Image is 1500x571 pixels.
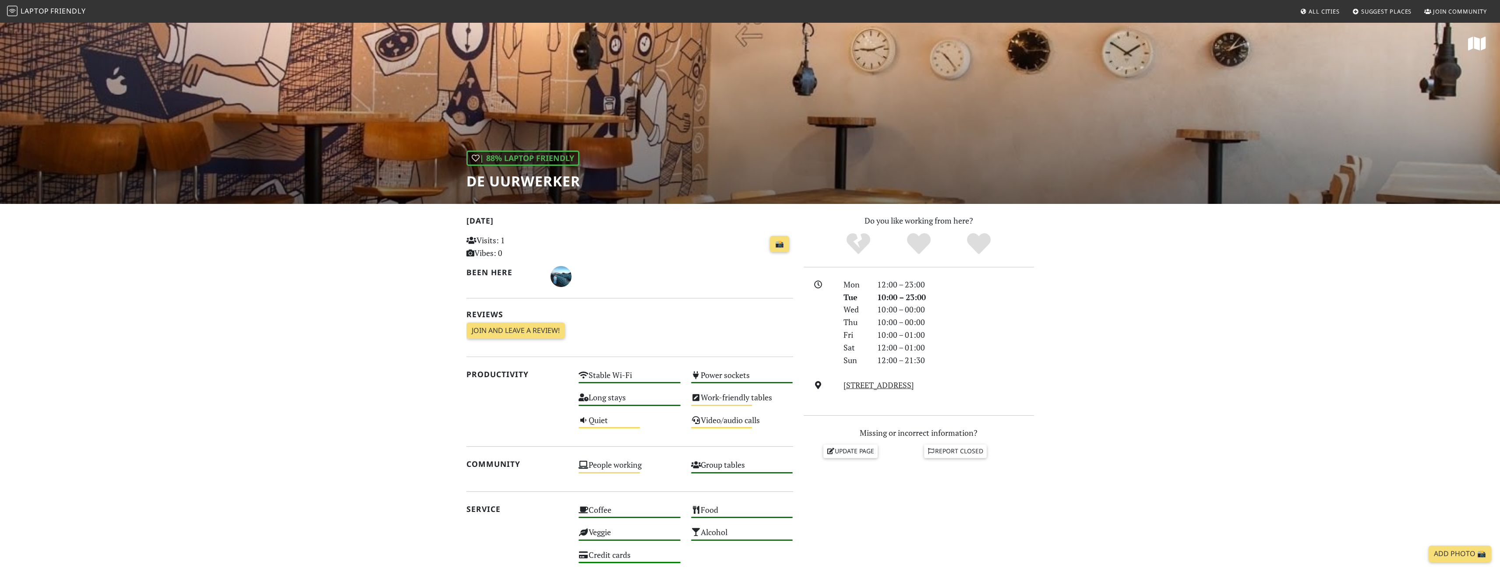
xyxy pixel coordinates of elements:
a: Join Community [1421,4,1490,19]
span: Laptop [21,6,49,16]
span: Suggest Places [1361,7,1412,15]
div: Thu [838,316,872,329]
div: Power sockets [686,368,798,390]
a: Join and leave a review! [466,322,565,339]
img: LaptopFriendly [7,6,18,16]
div: Definitely! [949,232,1009,256]
div: 10:00 – 23:00 [872,291,1039,304]
h2: Service [466,504,568,514]
div: Mon [838,278,872,291]
div: Long stays [573,390,686,413]
a: LaptopFriendly LaptopFriendly [7,4,86,19]
p: Visits: 1 Vibes: 0 [466,234,568,259]
h1: De Uurwerker [466,173,580,189]
div: Credit cards [573,548,686,570]
h2: Community [466,459,568,469]
div: Sun [838,354,872,367]
p: Missing or incorrect information? [804,427,1034,439]
a: Suggest Places [1349,4,1415,19]
h2: [DATE] [466,216,793,229]
div: 10:00 – 00:00 [872,303,1039,316]
img: 1664-danka.jpg [551,266,572,287]
a: Report closed [924,445,987,458]
div: People working [573,458,686,480]
span: Friendly [50,6,85,16]
div: 10:00 – 01:00 [872,329,1039,341]
div: 10:00 – 00:00 [872,316,1039,329]
div: Quiet [573,413,686,435]
h2: Reviews [466,310,793,319]
div: Work-friendly tables [686,390,798,413]
div: Video/audio calls [686,413,798,435]
h2: Been here [466,268,540,277]
a: All Cities [1296,4,1343,19]
span: All Cities [1309,7,1340,15]
div: 12:00 – 01:00 [872,341,1039,354]
span: Join Community [1433,7,1487,15]
div: | 88% Laptop Friendly [466,151,579,166]
div: Food [686,503,798,525]
div: Tue [838,291,872,304]
div: Veggie [573,525,686,547]
div: Yes [889,232,949,256]
div: 12:00 – 23:00 [872,278,1039,291]
div: Stable Wi-Fi [573,368,686,390]
div: Wed [838,303,872,316]
span: Danka Elsinga [551,270,572,281]
h2: Productivity [466,370,568,379]
a: 📸 [770,236,789,252]
a: [STREET_ADDRESS] [844,380,914,390]
div: Coffee [573,503,686,525]
a: Add Photo 📸 [1429,546,1491,562]
div: 12:00 – 21:30 [872,354,1039,367]
div: Group tables [686,458,798,480]
a: Update page [823,445,878,458]
div: Alcohol [686,525,798,547]
div: Fri [838,329,872,341]
p: Do you like working from here? [804,214,1034,227]
div: No [828,232,889,256]
div: Sat [838,341,872,354]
